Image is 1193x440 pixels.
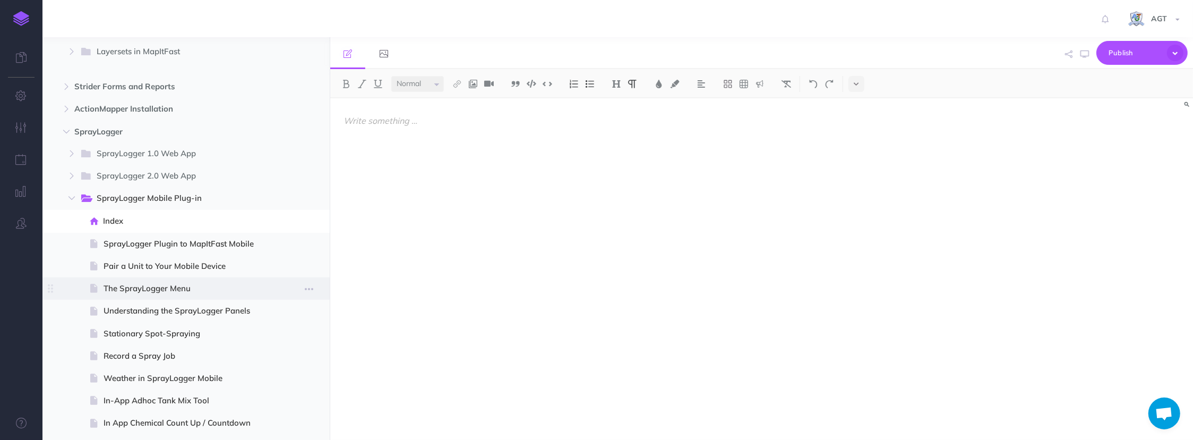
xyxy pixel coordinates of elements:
span: Layersets in MapItFast [97,45,250,59]
img: Italic button [357,80,367,88]
span: AGT [1146,14,1172,23]
img: Unordered list button [585,80,595,88]
span: Strider Forms and Reports [74,80,253,93]
img: Paragraph button [628,80,637,88]
span: Stationary Spot-Spraying [104,327,266,340]
span: SprayLogger [74,125,253,138]
span: Record a Spray Job [104,350,266,362]
span: SprayLogger Mobile Plug-in [97,192,250,206]
img: Bold button [341,80,351,88]
span: SprayLogger 2.0 Web App [97,170,250,183]
span: Weather in SprayLogger Mobile [104,372,266,385]
span: ActionMapper Installation [74,103,253,115]
button: Publish [1096,41,1188,65]
img: Alignment dropdown menu button [697,80,706,88]
img: Link button [452,80,462,88]
img: Underline button [373,80,383,88]
a: Open chat [1148,397,1180,429]
img: Add video button [484,80,494,88]
img: Callout dropdown menu button [755,80,765,88]
img: Inline code button [543,80,552,88]
img: Redo [825,80,834,88]
span: In App Chemical Count Up / Countdown [104,417,266,429]
img: iCxL6hB4gPtK36lnwjqkK90dLekSAv8p9JC67nPZ.png [1127,10,1146,29]
img: Ordered list button [569,80,579,88]
span: In-App Adhoc Tank Mix Tool [104,394,266,407]
img: Undo [809,80,818,88]
img: logo-mark.svg [13,11,29,26]
span: Pair a Unit to Your Mobile Device [104,260,266,273]
span: SprayLogger 1.0 Web App [97,147,250,161]
img: Clear styles button [782,80,791,88]
img: Create table button [739,80,749,88]
img: Text color button [654,80,664,88]
img: Blockquote button [511,80,520,88]
img: Headings dropdown button [612,80,621,88]
span: SprayLogger Plugin to MapItFast Mobile [104,238,266,250]
img: Add image button [468,80,478,88]
span: The SprayLogger Menu [104,282,266,295]
span: Understanding the SprayLogger Panels [104,304,266,317]
img: Text background color button [670,80,680,88]
span: Index [103,215,266,227]
img: Code block button [527,80,536,88]
span: Publish [1109,45,1162,61]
